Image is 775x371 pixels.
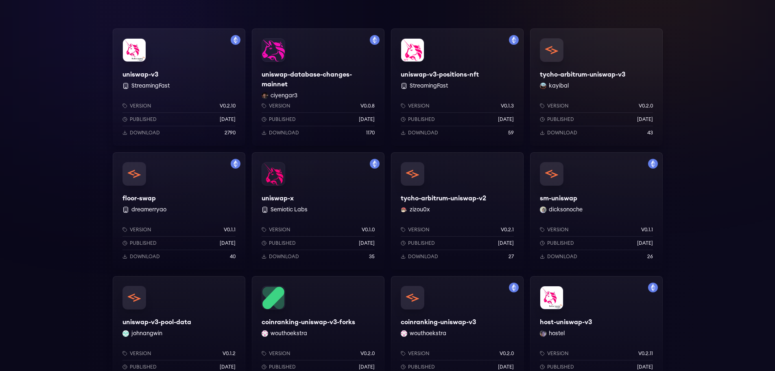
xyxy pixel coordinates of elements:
[408,253,438,260] p: Download
[131,206,166,214] button: dreamerryao
[359,240,375,246] p: [DATE]
[360,103,375,109] p: v0.0.8
[223,350,236,357] p: v0.1.2
[547,253,577,260] p: Download
[639,103,653,109] p: v0.2.0
[549,329,565,338] button: hostel
[269,253,299,260] p: Download
[498,364,514,370] p: [DATE]
[231,159,240,169] img: Filter by mainnet network
[130,226,151,233] p: Version
[271,329,307,338] button: wouthoekstra
[269,226,290,233] p: Version
[408,130,438,136] p: Download
[410,329,446,338] button: wouthoekstra
[498,240,514,246] p: [DATE]
[131,329,162,338] button: johnangwin
[508,130,514,136] p: 59
[130,130,160,136] p: Download
[530,29,663,146] a: tycho-arbitrum-uniswap-v3tycho-arbitrum-uniswap-v3kayibal kayibalVersionv0.2.0Published[DATE]Down...
[410,82,448,90] button: StreamingFast
[509,35,519,45] img: Filter by mainnet network
[391,152,524,270] a: tycho-arbitrum-uniswap-v2tycho-arbitrum-uniswap-v2zizou0x zizou0xVersionv0.2.1Published[DATE]Down...
[408,364,435,370] p: Published
[130,364,157,370] p: Published
[408,226,430,233] p: Version
[113,29,245,146] a: Filter by mainnet networkuniswap-v3uniswap-v3 StreamingFastVersionv0.2.10Published[DATE]Download2790
[408,240,435,246] p: Published
[501,103,514,109] p: v0.1.3
[547,116,574,123] p: Published
[547,364,574,370] p: Published
[220,240,236,246] p: [DATE]
[131,82,170,90] button: StreamingFast
[220,103,236,109] p: v0.2.10
[130,350,151,357] p: Version
[500,350,514,357] p: v0.2.0
[391,29,524,146] a: Filter by mainnet networkuniswap-v3-positions-nftuniswap-v3-positions-nft StreamingFastVersionv0....
[547,240,574,246] p: Published
[370,159,380,169] img: Filter by mainnet network
[530,152,663,270] a: Filter by mainnet networksm-uniswapsm-uniswapdicksonoche dicksonocheVersionv0.1.1Published[DATE]D...
[252,29,384,146] a: Filter by mainnet networkuniswap-database-changes-mainnetuniswap-database-changes-mainnetciyengar...
[269,364,296,370] p: Published
[271,206,308,214] button: Semiotic Labs
[641,226,653,233] p: v0.1.1
[269,240,296,246] p: Published
[130,103,151,109] p: Version
[648,283,658,292] img: Filter by mainnet network
[410,206,430,214] button: zizou0x
[648,159,658,169] img: Filter by mainnet network
[370,35,380,45] img: Filter by mainnet network
[547,103,569,109] p: Version
[549,206,583,214] button: dicksonoche
[547,130,577,136] p: Download
[362,226,375,233] p: v0.1.0
[359,116,375,123] p: [DATE]
[220,364,236,370] p: [DATE]
[637,116,653,123] p: [DATE]
[130,253,160,260] p: Download
[360,350,375,357] p: v0.2.0
[269,116,296,123] p: Published
[269,350,290,357] p: Version
[269,130,299,136] p: Download
[638,350,653,357] p: v0.2.11
[547,350,569,357] p: Version
[231,35,240,45] img: Filter by mainnet network
[366,130,375,136] p: 1170
[647,130,653,136] p: 43
[113,152,245,270] a: Filter by mainnet networkfloor-swapfloor-swap dreamerryaoVersionv0.1.1Published[DATE]Download40
[408,350,430,357] p: Version
[130,116,157,123] p: Published
[547,226,569,233] p: Version
[637,364,653,370] p: [DATE]
[269,103,290,109] p: Version
[408,103,430,109] p: Version
[509,253,514,260] p: 27
[230,253,236,260] p: 40
[509,283,519,292] img: Filter by mainnet network
[224,226,236,233] p: v0.1.1
[130,240,157,246] p: Published
[225,130,236,136] p: 2790
[501,226,514,233] p: v0.2.1
[637,240,653,246] p: [DATE]
[549,82,569,90] button: kayibal
[359,364,375,370] p: [DATE]
[220,116,236,123] p: [DATE]
[498,116,514,123] p: [DATE]
[252,152,384,270] a: Filter by mainnet networkuniswap-xuniswap-x Semiotic LabsVersionv0.1.0Published[DATE]Download35
[271,92,297,100] button: ciyengar3
[408,116,435,123] p: Published
[647,253,653,260] p: 26
[369,253,375,260] p: 35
